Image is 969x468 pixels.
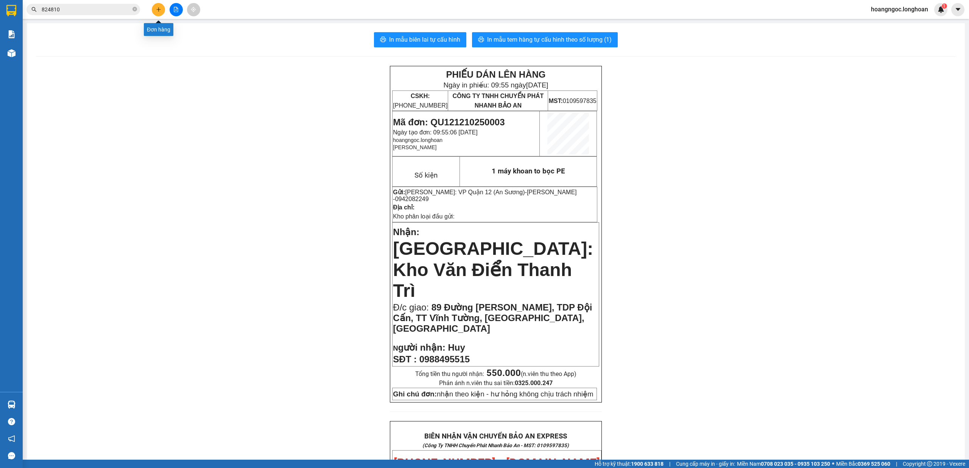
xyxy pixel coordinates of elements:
span: hoangngoc.longhoan [393,137,442,143]
span: Mã đơn: QU121210250003 [393,117,505,127]
span: Số kiện [414,171,438,179]
span: Mã đơn: QU121210250003 [3,46,115,56]
strong: Ghi chú đơn: [393,390,437,398]
span: Ngày in phiếu: 09:55 ngày [443,81,548,89]
span: hoangngoc.longhoan [865,5,934,14]
span: Hỗ trợ kỹ thuật: [595,460,664,468]
strong: 0369 525 060 [858,461,890,467]
span: Tổng tiền thu người nhận: [415,370,576,378]
span: [PHONE_NUMBER] [393,93,447,109]
span: 0942082249 [395,196,429,202]
strong: 0325.000.247 [515,379,553,387]
img: logo-vxr [6,5,16,16]
button: caret-down [951,3,964,16]
span: 1 máy khoan to bọc PE [492,167,565,175]
strong: PHIẾU DÁN LÊN HÀNG [53,3,153,14]
span: - [393,189,576,202]
span: copyright [927,461,932,466]
span: [GEOGRAPHIC_DATA]: Kho Văn Điển Thanh Trì [393,239,593,301]
span: Ngày tạo đơn: 09:55:06 [DATE] [393,129,477,136]
span: Đ/c giao: [393,302,431,312]
span: 0109597835 [548,98,596,104]
span: 0988495515 [419,354,470,364]
strong: N [393,344,445,352]
span: Ngày in phiếu: 09:55 ngày [51,15,156,23]
span: Miền Nam [737,460,830,468]
span: file-add [173,7,179,12]
span: In mẫu biên lai tự cấu hình [389,35,460,44]
span: In mẫu tem hàng tự cấu hình theo số lượng (1) [487,35,612,44]
span: Nhận: [393,227,419,237]
span: | [669,460,670,468]
strong: 0708 023 035 - 0935 103 250 [761,461,830,467]
button: plus [152,3,165,16]
span: [PERSON_NAME] - [393,189,576,202]
strong: Gửi: [393,189,405,195]
span: 89 Đường [PERSON_NAME], TDP Đội Cấn, TT Vĩnh Tường, [GEOGRAPHIC_DATA], [GEOGRAPHIC_DATA] [393,302,592,334]
span: Miền Bắc [836,460,890,468]
strong: MST: [548,98,562,104]
span: question-circle [8,418,15,425]
strong: 1900 633 818 [631,461,664,467]
button: printerIn mẫu tem hàng tự cấu hình theo số lượng (1) [472,32,618,47]
button: file-add [170,3,183,16]
span: close-circle [132,6,137,13]
span: plus [156,7,161,12]
span: caret-down [955,6,961,13]
span: ⚪️ [832,462,834,465]
sup: 1 [942,3,947,9]
img: solution-icon [8,30,16,38]
span: CÔNG TY TNHH CHUYỂN PHÁT NHANH BẢO AN [452,93,544,109]
strong: (Công Ty TNHH Chuyển Phát Nhanh Bảo An - MST: 0109597835) [422,443,569,448]
strong: PHIẾU DÁN LÊN HÀNG [446,69,545,80]
span: [PHONE_NUMBER] [3,26,58,39]
strong: CSKH: [411,93,430,99]
button: printerIn mẫu biên lai tự cấu hình [374,32,466,47]
span: CÔNG TY TNHH CHUYỂN PHÁT NHANH BẢO AN [60,26,151,39]
strong: SĐT : [393,354,417,364]
input: Tìm tên, số ĐT hoặc mã đơn [42,5,131,14]
strong: Địa chỉ: [393,204,414,211]
span: (n.viên thu theo App) [486,370,576,378]
span: notification [8,435,15,442]
span: Huy [448,342,465,353]
span: gười nhận: [398,342,446,353]
strong: 550.000 [486,368,521,378]
span: message [8,452,15,459]
strong: BIÊN NHẬN VẬN CHUYỂN BẢO AN EXPRESS [424,432,567,440]
strong: CSKH: [21,26,40,32]
span: Cung cấp máy in - giấy in: [676,460,735,468]
span: [DATE] [526,81,548,89]
button: aim [187,3,200,16]
div: Đơn hàng [144,23,173,36]
span: [PERSON_NAME]: VP Quận 12 (An Sương) [405,189,525,195]
span: Phản ánh n.viên thu sai tiền: [439,379,553,387]
img: icon-new-feature [938,6,944,13]
span: 1 [943,3,946,9]
img: warehouse-icon [8,49,16,57]
span: printer [478,36,484,44]
span: printer [380,36,386,44]
span: search [31,7,37,12]
span: Kho phân loại đầu gửi: [393,213,455,220]
span: close-circle [132,7,137,11]
span: aim [191,7,196,12]
span: | [896,460,897,468]
span: [PERSON_NAME] [393,144,436,150]
span: nhận theo kiện - hư hỏng không chịu trách nhiệm [393,390,593,398]
img: warehouse-icon [8,401,16,409]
